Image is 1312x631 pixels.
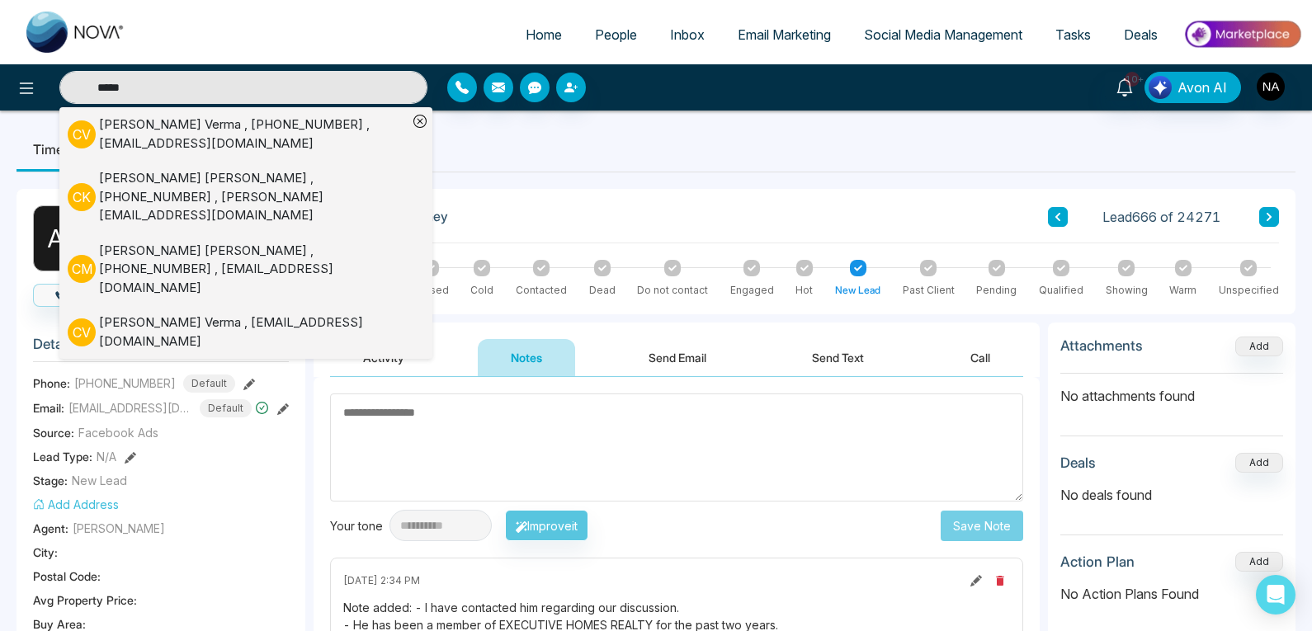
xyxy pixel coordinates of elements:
div: [PERSON_NAME] [PERSON_NAME] , [PHONE_NUMBER] , [PERSON_NAME][EMAIL_ADDRESS][DOMAIN_NAME] [99,169,408,225]
span: [PHONE_NUMBER] [74,374,176,392]
span: Phone: [33,374,70,392]
div: Past Client [903,283,955,298]
span: Facebook Ads [78,424,158,441]
h3: Attachments [1060,337,1143,354]
span: Home [526,26,562,43]
div: [PERSON_NAME] [PERSON_NAME] , [PHONE_NUMBER] , [EMAIL_ADDRESS][DOMAIN_NAME] [99,242,408,298]
p: No Action Plans Found [1060,584,1283,604]
a: Social Media Management [847,19,1039,50]
div: [PERSON_NAME] Verma , [EMAIL_ADDRESS][DOMAIN_NAME] [99,313,408,351]
span: Postal Code : [33,567,101,585]
a: Deals [1107,19,1174,50]
button: Add Address [33,496,119,513]
div: Warm [1169,283,1196,298]
span: Stage: [33,472,68,489]
span: Email: [33,399,64,417]
span: Add [1235,338,1283,352]
button: Call [33,284,113,307]
span: Social Media Management [864,26,1022,43]
span: Source: [33,424,74,441]
p: No deals found [1060,485,1283,505]
img: User Avatar [1257,73,1285,101]
button: Notes [478,339,575,376]
span: Lead 666 of 24271 [1102,207,1220,227]
div: Do not contact [637,283,708,298]
p: C M [68,255,96,283]
button: Add [1235,552,1283,572]
div: Your tone [330,517,389,534]
div: Cold [470,283,493,298]
div: Dead [589,283,616,298]
h3: Deals [1060,454,1096,471]
span: Avg Property Price : [33,591,137,609]
li: Timeline [17,127,101,172]
img: Lead Flow [1149,76,1172,99]
div: New Lead [835,283,880,298]
span: People [595,26,637,43]
span: City : [33,544,58,561]
span: 10+ [1125,72,1140,87]
span: [EMAIL_ADDRESS][DOMAIN_NAME] [68,399,192,417]
span: Tasks [1055,26,1091,43]
a: Home [509,19,578,50]
h3: Action Plan [1060,553,1135,570]
button: Add [1235,337,1283,356]
button: Send Text [779,339,897,376]
img: Nova CRM Logo [26,12,125,53]
p: C K [68,183,96,211]
div: Qualified [1039,283,1083,298]
div: Hot [795,283,813,298]
button: Add [1235,453,1283,473]
a: Inbox [654,19,721,50]
button: Send Email [616,339,739,376]
span: Inbox [670,26,705,43]
span: New Lead [72,472,127,489]
span: [PERSON_NAME] [73,520,165,537]
div: Pending [976,283,1017,298]
span: Default [200,399,252,417]
button: Save Note [941,511,1023,541]
a: People [578,19,654,50]
span: Lead Type: [33,448,92,465]
p: C V [68,120,96,148]
a: Tasks [1039,19,1107,50]
a: 10+ [1105,72,1144,101]
div: Engaged [730,283,774,298]
h3: Details [33,336,289,361]
span: Agent: [33,520,68,537]
div: Open Intercom Messenger [1256,575,1295,615]
span: [DATE] 2:34 PM [343,573,420,588]
div: A M [33,205,99,271]
div: Showing [1106,283,1148,298]
span: Deals [1124,26,1158,43]
span: Avon AI [1177,78,1227,97]
img: Market-place.gif [1182,16,1302,53]
div: Contacted [516,283,567,298]
a: Email Marketing [721,19,847,50]
p: C V [68,318,96,346]
button: Call [937,339,1023,376]
span: Default [183,374,235,393]
div: [PERSON_NAME] Verma , [PHONE_NUMBER] , [EMAIL_ADDRESS][DOMAIN_NAME] [99,115,408,153]
button: Avon AI [1144,72,1241,103]
span: Email Marketing [738,26,831,43]
p: No attachments found [1060,374,1283,406]
span: N/A [97,448,116,465]
div: Unspecified [1219,283,1279,298]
